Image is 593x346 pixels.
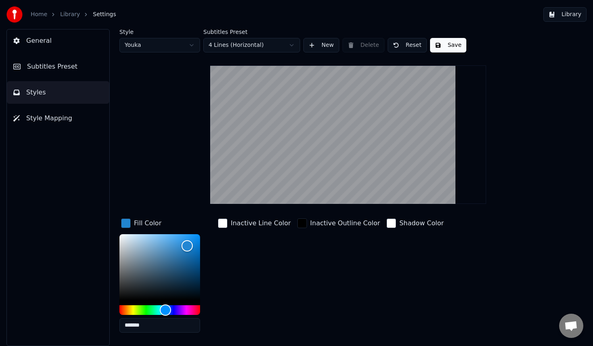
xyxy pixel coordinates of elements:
label: Subtitles Preset [203,29,300,35]
div: Color [119,234,200,300]
div: Hue [119,305,200,315]
span: Subtitles Preset [27,62,77,71]
button: Inactive Outline Color [296,217,382,230]
img: youka [6,6,23,23]
button: Fill Color [119,217,163,230]
span: Styles [26,88,46,97]
div: Fill Color [134,218,161,228]
a: Library [60,10,80,19]
span: General [26,36,52,46]
button: Shadow Color [385,217,445,230]
button: Save [430,38,466,52]
div: Inactive Outline Color [310,218,380,228]
nav: breadcrumb [31,10,116,19]
button: Library [543,7,587,22]
div: Shadow Color [399,218,444,228]
button: Reset [388,38,427,52]
a: Home [31,10,47,19]
span: Style Mapping [26,113,72,123]
button: Style Mapping [7,107,109,130]
span: Settings [93,10,116,19]
button: New [303,38,339,52]
label: Style [119,29,200,35]
button: Subtitles Preset [7,55,109,78]
button: Styles [7,81,109,104]
div: Open de chat [559,314,583,338]
div: Inactive Line Color [231,218,291,228]
button: Inactive Line Color [216,217,292,230]
button: General [7,29,109,52]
